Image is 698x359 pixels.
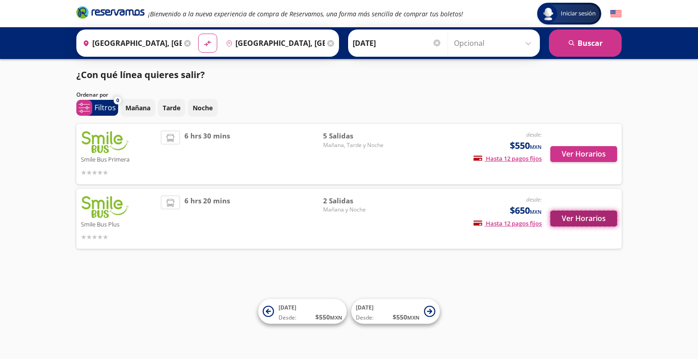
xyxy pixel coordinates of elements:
span: Iniciar sesión [557,9,599,18]
span: 6 hrs 20 mins [184,196,230,242]
span: $650 [510,204,542,217]
p: Smile Bus Primera [81,153,156,164]
button: Buscar [549,30,622,57]
button: [DATE]Desde:$550MXN [258,299,347,324]
p: Tarde [163,103,180,113]
button: Ver Horarios [550,146,617,162]
span: $ 550 [315,312,342,322]
p: Mañana [125,103,150,113]
span: Desde: [356,314,374,322]
button: Noche [188,99,218,117]
button: Ver Horarios [550,211,617,226]
button: 0Filtros [76,100,118,116]
em: desde: [526,131,542,138]
p: Filtros [95,102,116,113]
a: Brand Logo [76,5,145,22]
span: 6 hrs 30 mins [184,131,230,177]
button: Tarde [158,99,185,117]
p: Smile Bus Plus [81,218,156,229]
p: Ordenar por [76,91,108,99]
span: Hasta 12 pagos fijos [474,154,542,162]
input: Opcional [454,32,535,54]
img: Smile Bus Plus [81,196,130,218]
p: ¿Con qué línea quieres salir? [76,68,205,82]
input: Buscar Origen [79,32,182,54]
small: MXN [530,208,542,215]
span: Mañana, Tarde y Noche [323,141,387,149]
p: Noche [193,103,213,113]
button: Mañana [120,99,155,117]
span: $ 550 [393,312,419,322]
input: Buscar Destino [222,32,325,54]
button: [DATE]Desde:$550MXN [351,299,440,324]
small: MXN [407,314,419,321]
span: [DATE] [356,304,374,311]
span: Hasta 12 pagos fijos [474,219,542,227]
span: Mañana y Noche [323,206,387,214]
span: [DATE] [279,304,296,311]
span: 2 Salidas [323,196,387,206]
em: desde: [526,196,542,203]
img: Smile Bus Primera [81,131,130,153]
input: Elegir Fecha [353,32,442,54]
small: MXN [330,314,342,321]
em: ¡Bienvenido a la nueva experiencia de compra de Reservamos, una forma más sencilla de comprar tus... [148,10,463,18]
i: Brand Logo [76,5,145,19]
button: English [610,8,622,20]
span: Desde: [279,314,296,322]
span: 5 Salidas [323,131,387,141]
span: 0 [116,97,119,104]
small: MXN [530,143,542,150]
span: $550 [510,139,542,152]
